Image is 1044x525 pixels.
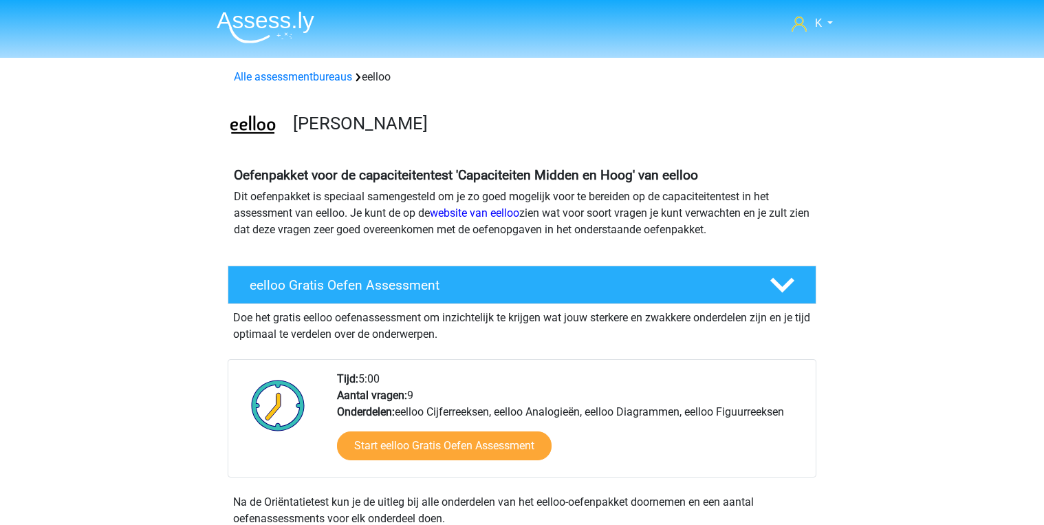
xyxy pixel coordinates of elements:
[337,431,552,460] a: Start eelloo Gratis Oefen Assessment
[250,277,748,293] h4: eelloo Gratis Oefen Assessment
[327,371,815,477] div: 5:00 9 eelloo Cijferreeksen, eelloo Analogieën, eelloo Diagrammen, eelloo Figuurreeksen
[234,70,352,83] a: Alle assessmentbureaus
[815,17,822,30] span: K
[337,389,407,402] b: Aantal vragen:
[430,206,519,219] a: website van eelloo
[234,167,698,183] b: Oefenpakket voor de capaciteitentest 'Capaciteiten Midden en Hoog' van eelloo
[222,266,822,304] a: eelloo Gratis Oefen Assessment
[234,189,810,238] p: Dit oefenpakket is speciaal samengesteld om je zo goed mogelijk voor te bereiden op de capaciteit...
[243,371,313,440] img: Klok
[217,11,314,43] img: Assessly
[293,113,805,134] h3: [PERSON_NAME]
[786,15,838,32] a: K
[337,405,395,418] b: Onderdelen:
[228,304,816,343] div: Doe het gratis eelloo oefenassessment om inzichtelijk te krijgen wat jouw sterkere en zwakkere on...
[337,372,358,385] b: Tijd:
[228,102,277,151] img: eelloo.png
[228,69,816,85] div: eelloo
